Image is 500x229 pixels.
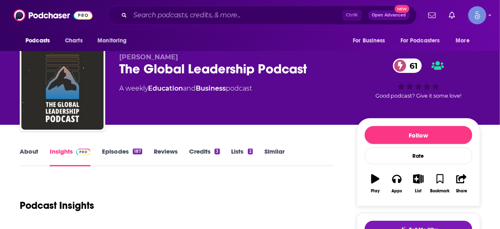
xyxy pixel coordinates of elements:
[456,189,467,194] div: Share
[456,35,470,47] span: More
[196,84,226,92] a: Business
[148,84,183,92] a: Education
[446,8,458,22] a: Show notifications dropdown
[392,189,403,194] div: Apps
[92,33,137,49] button: open menu
[189,147,220,166] a: Credits3
[248,149,253,154] div: 2
[450,33,480,49] button: open menu
[357,53,480,104] div: 61Good podcast? Give it some love!
[395,5,410,13] span: New
[21,47,104,130] img: The Global Leadership Podcast
[14,7,93,23] img: Podchaser - Follow, Share and Rate Podcasts
[60,33,88,49] a: Charts
[154,147,178,166] a: Reviews
[401,58,422,73] span: 61
[429,169,451,199] button: Bookmark
[468,6,486,24] img: User Profile
[65,35,83,47] span: Charts
[365,169,386,199] button: Play
[119,53,178,61] span: [PERSON_NAME]
[130,9,343,22] input: Search podcasts, credits, & more...
[408,169,429,199] button: List
[386,169,407,199] button: Apps
[368,10,410,20] button: Open AdvancedNew
[347,33,396,49] button: open menu
[133,149,142,154] div: 187
[451,169,472,199] button: Share
[119,84,252,93] div: A weekly podcast
[395,33,452,49] button: open menu
[365,126,472,144] button: Follow
[468,6,486,24] span: Logged in as Spiral5-G1
[102,147,142,166] a: Episodes187
[76,149,90,155] img: Podchaser Pro
[375,93,462,99] span: Good podcast? Give it some love!
[50,147,90,166] a: InsightsPodchaser Pro
[215,149,220,154] div: 3
[365,147,472,164] div: Rate
[183,84,196,92] span: and
[393,58,422,73] a: 61
[372,13,406,17] span: Open Advanced
[25,35,50,47] span: Podcasts
[264,147,285,166] a: Similar
[415,189,422,194] div: List
[400,35,440,47] span: For Podcasters
[343,10,362,21] span: Ctrl K
[97,35,127,47] span: Monitoring
[425,8,439,22] a: Show notifications dropdown
[20,199,94,212] h1: Podcast Insights
[468,6,486,24] button: Show profile menu
[108,6,417,25] div: Search podcasts, credits, & more...
[20,33,60,49] button: open menu
[353,35,385,47] span: For Business
[371,189,380,194] div: Play
[20,147,38,166] a: About
[231,147,253,166] a: Lists2
[431,189,450,194] div: Bookmark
